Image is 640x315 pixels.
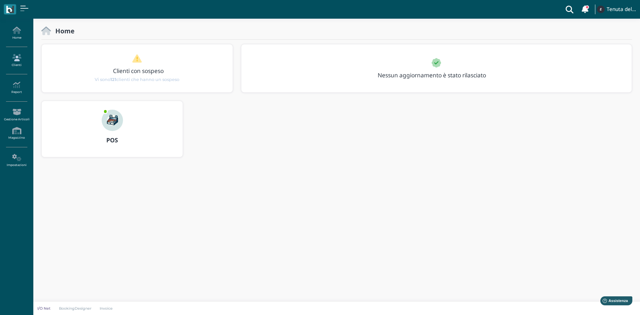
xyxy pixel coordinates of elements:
a: Report [2,79,31,97]
img: logo [6,6,14,13]
span: Assistenza [20,5,44,10]
div: 1 / 1 [241,44,632,92]
b: POS [106,136,118,144]
h3: Nessun aggiornamento è stato rilasciato [374,72,501,78]
img: ... [597,6,604,13]
a: Clienti con sospeso Vi sono121clienti che hanno un sospeso [54,54,220,83]
iframe: Help widget launcher [593,294,634,309]
img: ... [102,110,123,131]
a: Impostazioni [2,151,31,170]
a: Gestione Articoli [2,106,31,124]
b: 121 [110,77,116,82]
a: Clienti [2,51,31,70]
h3: Clienti con sospeso [56,68,221,74]
a: Home [2,24,31,42]
div: 1 / 1 [42,44,233,92]
a: ... Tenuta del Barco [596,1,636,17]
a: Magazzino [2,124,31,143]
h4: Tenuta del Barco [607,7,636,12]
a: ... POS [41,101,183,165]
span: Vi sono clienti che hanno un sospeso [95,76,179,83]
h2: Home [51,27,74,34]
